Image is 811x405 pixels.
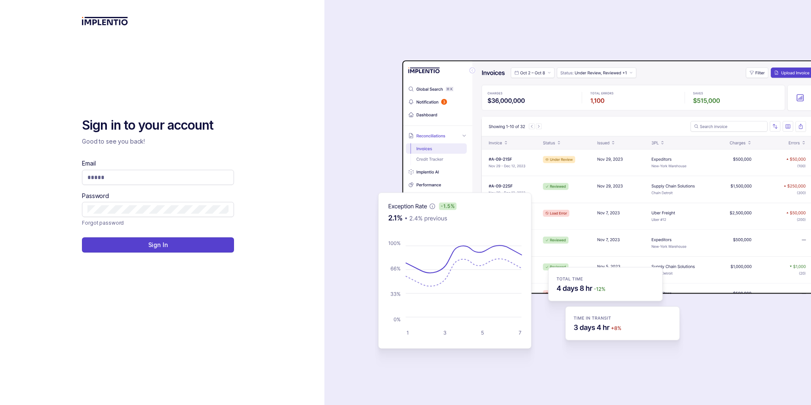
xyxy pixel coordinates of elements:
[82,159,95,168] label: Email
[82,219,124,227] p: Forgot password
[82,237,234,253] button: Sign In
[148,241,168,249] p: Sign In
[82,137,234,146] p: Good to see you back!
[82,117,234,134] h2: Sign in to your account
[82,192,109,200] label: Password
[82,17,128,25] img: logo
[82,219,124,227] a: Link Forgot password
